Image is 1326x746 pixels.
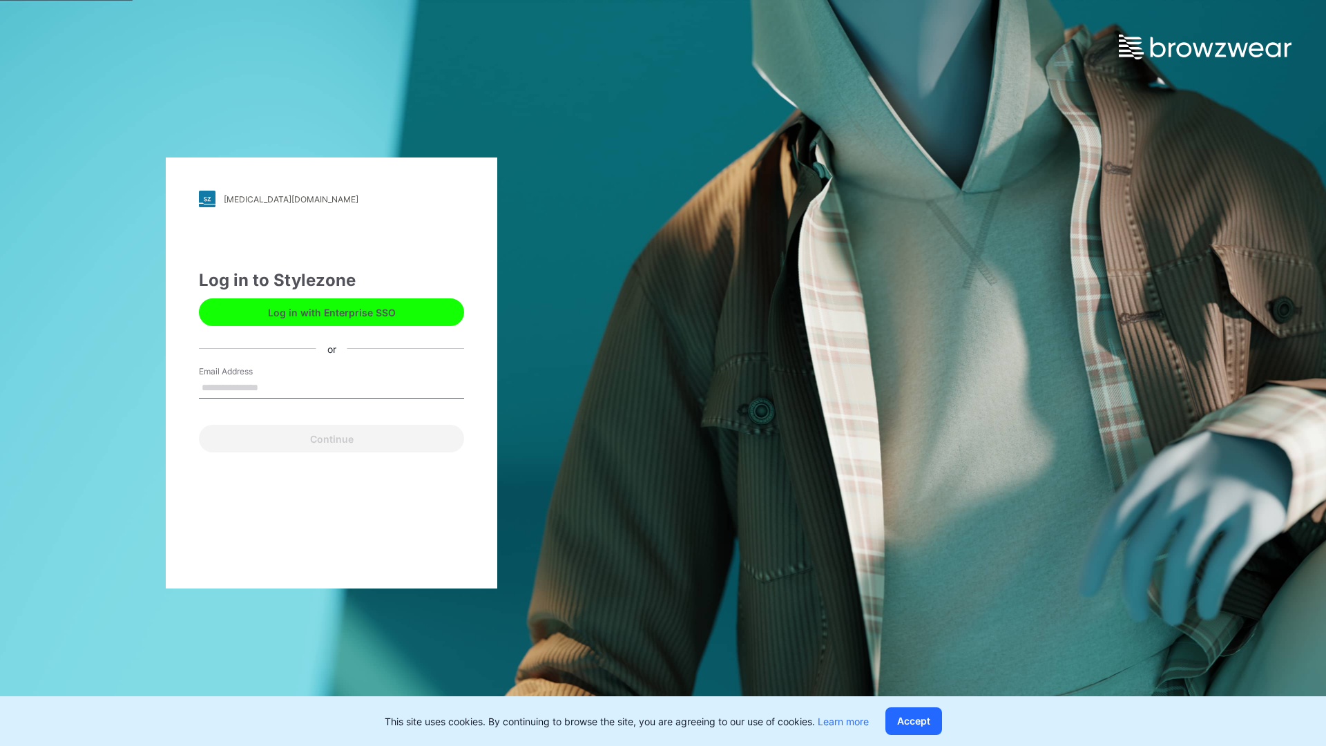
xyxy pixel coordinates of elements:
[199,365,296,378] label: Email Address
[316,341,347,356] div: or
[199,268,464,293] div: Log in to Stylezone
[199,191,464,207] a: [MEDICAL_DATA][DOMAIN_NAME]
[1119,35,1291,59] img: browzwear-logo.e42bd6dac1945053ebaf764b6aa21510.svg
[385,714,869,729] p: This site uses cookies. By continuing to browse the site, you are agreeing to our use of cookies.
[818,716,869,727] a: Learn more
[224,194,358,204] div: [MEDICAL_DATA][DOMAIN_NAME]
[199,298,464,326] button: Log in with Enterprise SSO
[885,707,942,735] button: Accept
[199,191,215,207] img: stylezone-logo.562084cfcfab977791bfbf7441f1a819.svg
